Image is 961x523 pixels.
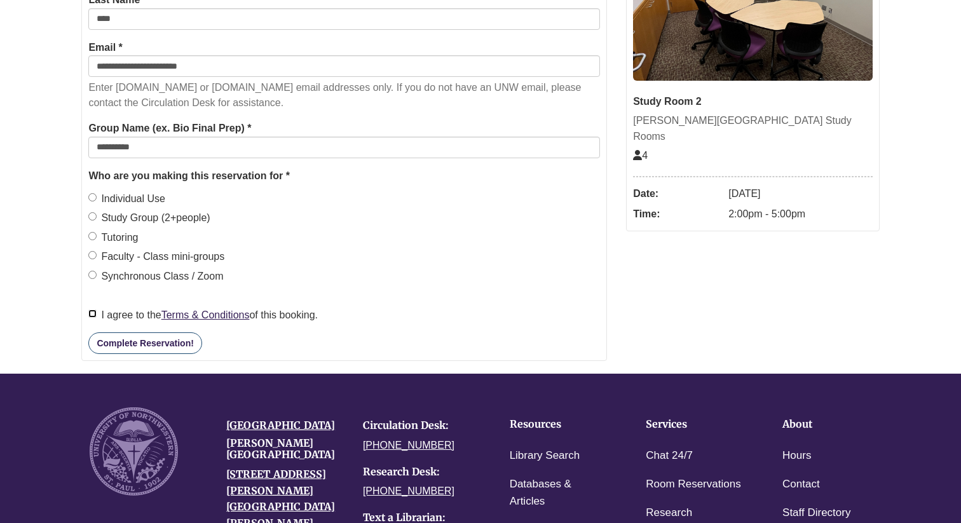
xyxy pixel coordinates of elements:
[363,420,480,431] h4: Circulation Desk:
[782,447,811,465] a: Hours
[510,475,607,511] a: Databases & Articles
[88,268,223,285] label: Synchronous Class / Zoom
[646,419,743,430] h4: Services
[88,307,318,323] label: I agree to the of this booking.
[782,475,820,494] a: Contact
[782,504,850,522] a: Staff Directory
[88,212,97,221] input: Study Group (2+people)
[510,447,580,465] a: Library Search
[88,251,97,259] input: Faculty - Class mini-groups
[88,191,165,207] label: Individual Use
[88,332,201,354] button: Complete Reservation!
[88,309,97,318] input: I agree to theTerms & Conditionsof this booking.
[510,419,607,430] h4: Resources
[88,168,600,184] legend: Who are you making this reservation for *
[633,93,872,110] div: Study Room 2
[363,486,454,496] a: [PHONE_NUMBER]
[88,120,251,137] label: Group Name (ex. Bio Final Prep) *
[88,210,210,226] label: Study Group (2+people)
[633,112,872,145] div: [PERSON_NAME][GEOGRAPHIC_DATA] Study Rooms
[88,39,122,56] label: Email *
[90,407,178,496] img: UNW seal
[226,438,344,460] h4: [PERSON_NAME][GEOGRAPHIC_DATA]
[88,271,97,279] input: Synchronous Class / Zoom
[633,204,722,224] dt: Time:
[782,419,880,430] h4: About
[88,248,224,265] label: Faculty - Class mini-groups
[363,466,480,478] h4: Research Desk:
[728,184,872,204] dd: [DATE]
[633,150,648,161] span: The capacity of this space
[88,80,600,111] p: Enter [DOMAIN_NAME] or [DOMAIN_NAME] email addresses only. If you do not have an UNW email, pleas...
[226,419,335,431] a: [GEOGRAPHIC_DATA]
[363,440,454,451] a: [PHONE_NUMBER]
[646,447,693,465] a: Chat 24/7
[728,204,872,224] dd: 2:00pm - 5:00pm
[161,309,250,320] a: Terms & Conditions
[633,184,722,204] dt: Date:
[88,232,97,240] input: Tutoring
[88,193,97,201] input: Individual Use
[646,475,740,494] a: Room Reservations
[88,229,138,246] label: Tutoring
